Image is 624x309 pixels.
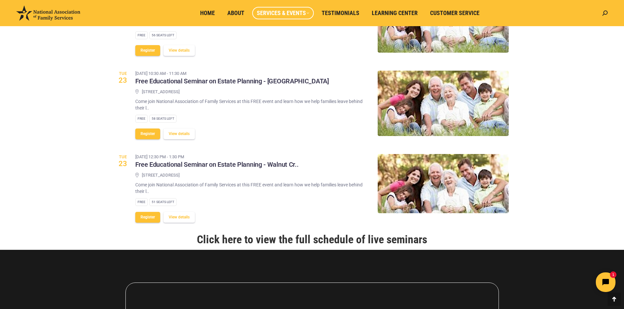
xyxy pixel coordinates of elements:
a: Click here to view the full schedule of live seminars [197,233,427,246]
div: 56 Seats left [149,31,177,39]
a: Testimonials [317,7,364,19]
img: National Association of Family Services [16,6,80,21]
h3: Free Educational Seminar on Estate Planning - Walnut Cr.. [135,161,299,169]
a: About [223,7,249,19]
time: [DATE] 10:30 am - 11:30 am [135,70,329,77]
span: [STREET_ADDRESS] [142,89,180,95]
span: Home [200,9,215,17]
button: Register [135,129,160,139]
span: Customer Service [430,9,480,17]
div: 58 Seats left [149,115,177,123]
a: Customer Service [425,7,484,19]
a: Learning Center [367,7,422,19]
time: [DATE] 12:30 pm - 1:30 pm [135,154,299,160]
span: 23 [116,160,130,167]
button: View details [163,129,195,139]
div: Free [135,198,148,206]
span: [STREET_ADDRESS] [142,172,180,179]
span: Services & Events [257,9,309,17]
iframe: Tidio Chat [508,267,621,298]
button: View details [163,212,195,223]
p: Come join National Association of Family Services at this FREE event and learn how we help famili... [135,181,368,195]
button: Register [135,212,160,223]
div: Free [135,31,148,39]
a: Home [196,7,219,19]
span: Tue [116,71,130,76]
img: Free Educational Seminar on Estate Planning - Walnut Creek [378,154,509,213]
span: Testimonials [322,9,359,17]
div: 51 Seats left [149,198,177,206]
span: Tue [116,155,130,159]
img: Free Educational Seminar on Estate Planning - Brea [378,71,509,136]
span: About [227,9,244,17]
h3: Free Educational Seminar on Estate Planning - [GEOGRAPHIC_DATA] [135,77,329,86]
span: Learning Center [372,9,418,17]
button: Register [135,45,160,56]
span: 23 [116,77,130,84]
div: Free [135,115,148,123]
p: Come join National Association of Family Services at this FREE event and learn how we help famili... [135,98,368,111]
button: View details [163,45,195,56]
